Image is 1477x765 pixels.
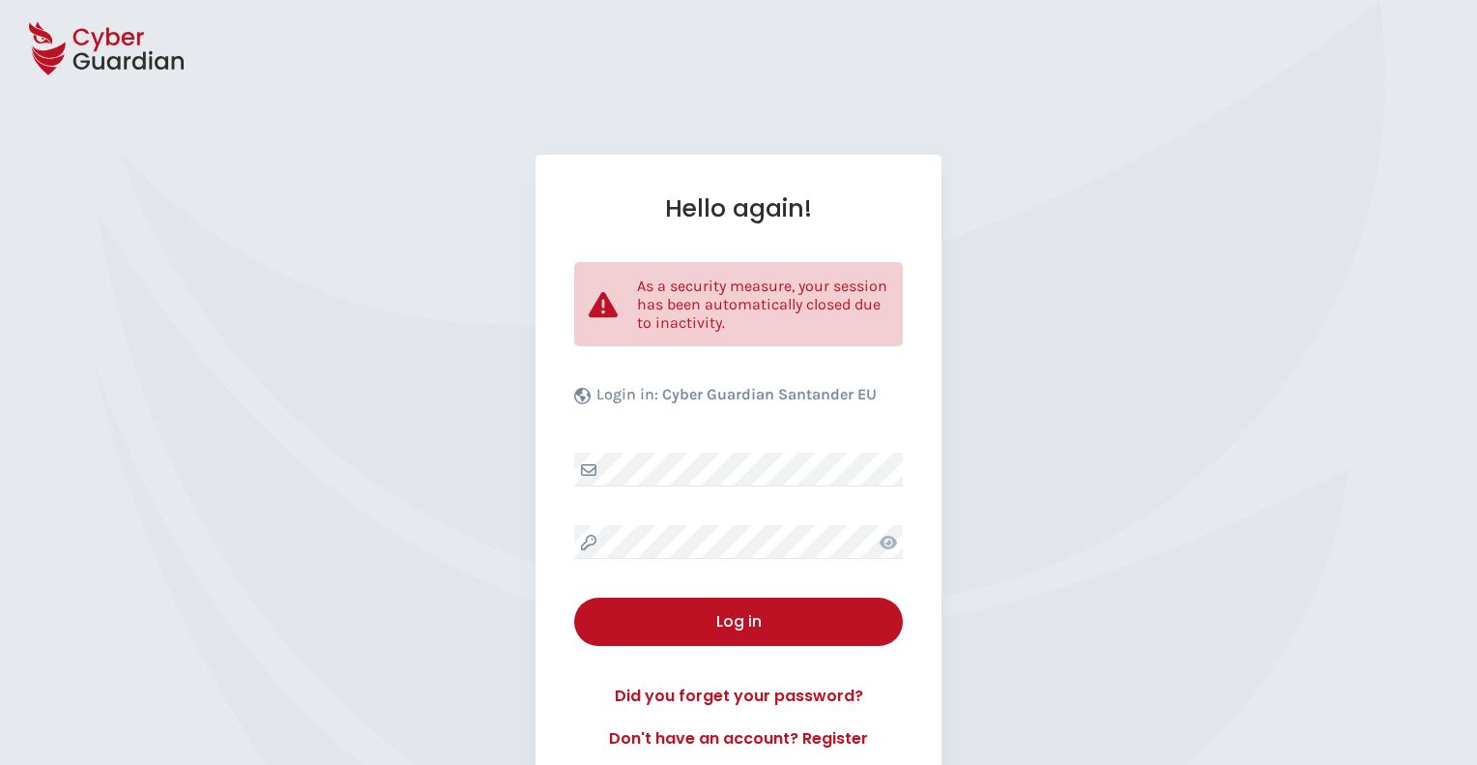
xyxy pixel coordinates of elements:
[589,610,888,633] div: Log in
[574,727,903,750] a: Don't have an account? Register
[574,193,903,223] h1: Hello again!
[574,685,903,708] a: Did you forget your password?
[662,385,877,403] b: Cyber Guardian Santander EU
[596,385,877,414] p: Login in:
[637,277,888,332] p: As a security measure, your session has been automatically closed due to inactivity.
[574,598,903,646] button: Log in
